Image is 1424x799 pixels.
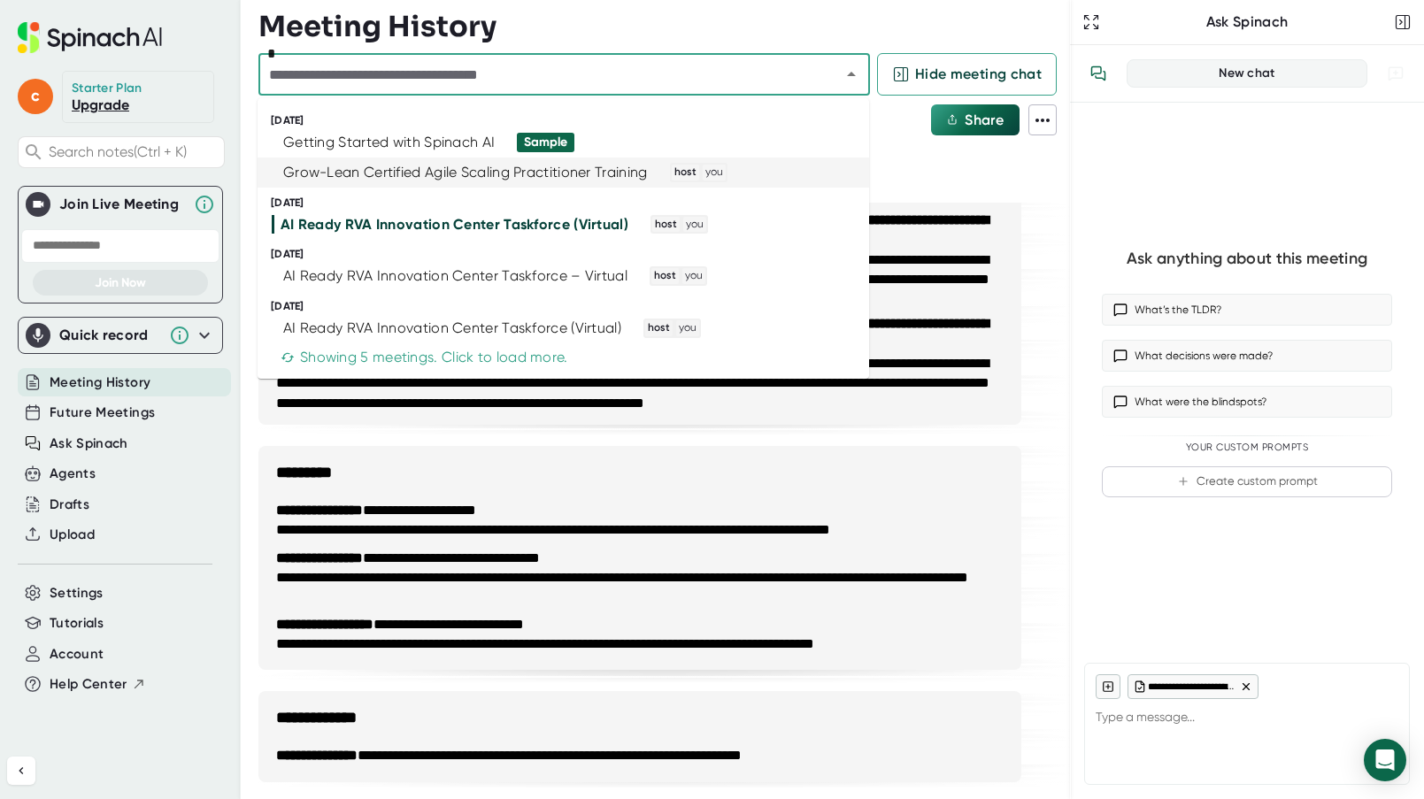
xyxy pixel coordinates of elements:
[931,104,1020,135] button: Share
[1102,340,1392,372] button: What decisions were made?
[271,114,869,127] div: [DATE]
[1127,249,1367,269] div: Ask anything about this meeting
[1102,466,1392,497] button: Create custom prompt
[50,674,146,695] button: Help Center
[1102,442,1392,454] div: Your Custom Prompts
[49,143,219,160] span: Search notes (Ctrl + K)
[50,644,104,665] button: Account
[915,64,1042,85] span: Hide meeting chat
[271,248,869,261] div: [DATE]
[283,267,627,285] div: AI Ready RVA Innovation Center Taskforce – Virtual
[271,300,869,313] div: [DATE]
[283,134,495,151] div: Getting Started with Spinach AI
[283,164,648,181] div: Grow-Lean Certified Agile Scaling Practitioner Training
[1104,13,1390,31] div: Ask Spinach
[59,196,185,213] div: Join Live Meeting
[672,165,699,181] span: host
[283,319,621,337] div: AI Ready RVA Innovation Center Taskforce (Virtual)
[1390,10,1415,35] button: Close conversation sidebar
[651,268,679,284] span: host
[524,134,567,150] div: Sample
[676,320,699,336] span: you
[26,318,215,353] div: Quick record
[1079,10,1104,35] button: Expand to Ask Spinach page
[877,53,1057,96] button: Hide meeting chat
[1102,386,1392,418] button: What were the blindspots?
[839,62,864,87] button: Close
[50,434,128,454] button: Ask Spinach
[50,373,150,393] button: Meeting History
[645,320,673,336] span: host
[7,757,35,785] button: Collapse sidebar
[95,275,146,290] span: Join Now
[50,403,155,423] button: Future Meetings
[1081,56,1116,91] button: View conversation history
[26,187,215,222] div: Join Live MeetingJoin Live Meeting
[50,495,89,515] button: Drafts
[33,270,208,296] button: Join Now
[72,81,142,96] div: Starter Plan
[50,464,96,484] button: Agents
[271,196,869,210] div: [DATE]
[703,165,726,181] span: you
[682,268,705,284] span: you
[72,96,129,113] a: Upgrade
[281,216,628,234] div: AI Ready RVA Innovation Center Taskforce (Virtual)
[965,111,1004,128] span: Share
[652,217,680,233] span: host
[683,217,706,233] span: you
[50,613,104,634] button: Tutorials
[1138,65,1356,81] div: New chat
[59,327,160,344] div: Quick record
[258,10,496,43] h3: Meeting History
[50,583,104,603] button: Settings
[50,525,95,545] button: Upload
[18,79,53,114] span: c
[1102,294,1392,326] button: What’s the TLDR?
[281,349,568,366] div: Showing 5 meetings. Click to load more.
[50,674,127,695] span: Help Center
[1364,739,1406,781] div: Open Intercom Messenger
[29,196,47,213] img: Join Live Meeting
